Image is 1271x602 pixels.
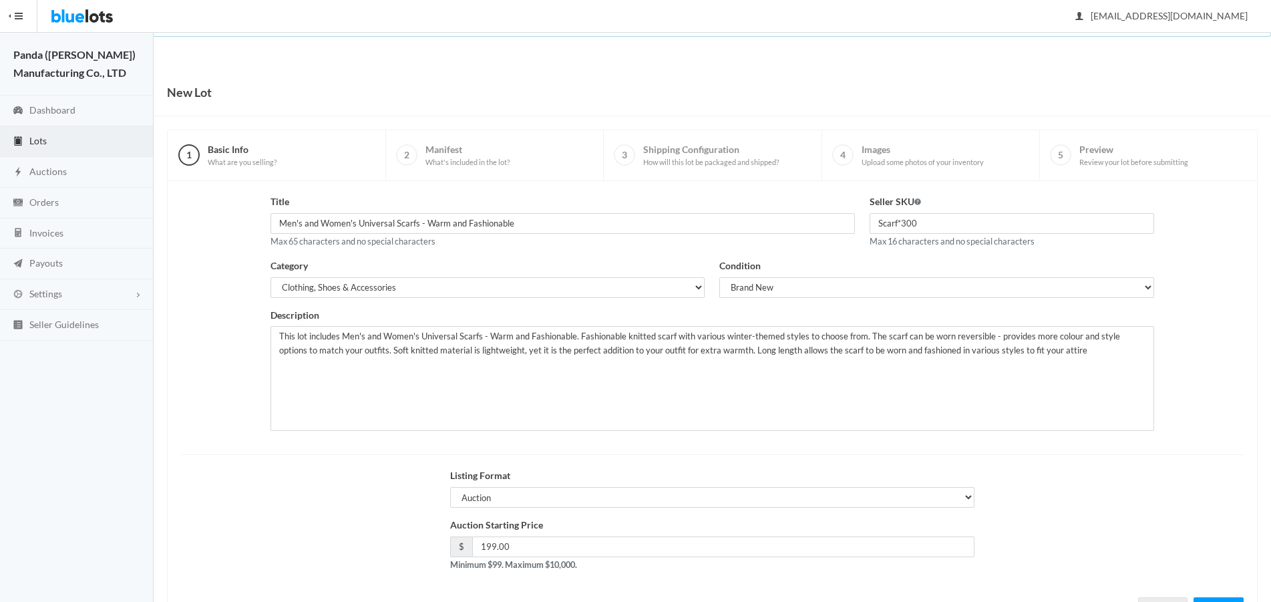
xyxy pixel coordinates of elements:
small: Max 16 characters and no special characters [870,236,1035,247]
ion-icon: paper plane [11,258,25,271]
span: Upload some photos of your inventory [862,158,984,167]
span: Dashboard [29,104,75,116]
span: What's included in the lot? [425,158,510,167]
input: e.g. North Face, Polarmax and More Women's Winter Apparel [270,213,854,234]
input: 0 [472,537,974,557]
span: What are you selling? [208,158,277,167]
span: Orders [29,196,59,208]
ion-icon: cog [11,289,25,301]
label: Listing Format [450,468,510,484]
span: Auctions [29,166,67,177]
ion-icon: clipboard [11,136,25,148]
ion-icon: flash [11,166,25,179]
ion-icon: speedometer [11,105,25,118]
span: Basic Info [208,144,277,167]
span: 4 [832,144,854,166]
label: Category [270,259,308,274]
span: 1 [178,144,200,166]
span: 2 [396,144,417,166]
span: 3 [614,144,635,166]
label: Auction Starting Price [450,518,543,533]
label: Title [270,194,289,210]
strong: Panda ([PERSON_NAME]) Manufacturing Co., LTD [13,48,136,79]
span: How will this lot be packaged and shipped? [643,158,779,167]
strong: Minimum $99. Maximum $10,000. [450,559,577,570]
span: Invoices [29,227,63,239]
h1: New Lot [167,82,212,102]
ion-icon: person [1073,11,1086,23]
label: Description [270,308,319,323]
span: $ [450,537,472,557]
input: Optional [870,213,1154,234]
span: Images [862,144,984,167]
span: Preview [1079,144,1188,167]
span: Lots [29,135,47,146]
span: 5 [1050,144,1071,166]
ion-icon: calculator [11,227,25,240]
small: Max 65 characters and no special characters [270,236,435,247]
ion-icon: list box [11,319,25,332]
span: Review your lot before submitting [1079,158,1188,167]
ion-icon: cash [11,197,25,210]
label: Seller SKU [870,194,921,210]
span: Settings [29,288,62,299]
textarea: This lot includes Men's and Women's Universal Scarfs - Warm and Fashionable. Fashionable knitted ... [270,326,1153,431]
span: Payouts [29,257,63,269]
span: Manifest [425,144,510,167]
label: Condition [719,259,761,274]
span: Shipping Configuration [643,144,779,167]
span: Seller Guidelines [29,319,99,330]
span: [EMAIL_ADDRESS][DOMAIN_NAME] [1076,10,1248,21]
